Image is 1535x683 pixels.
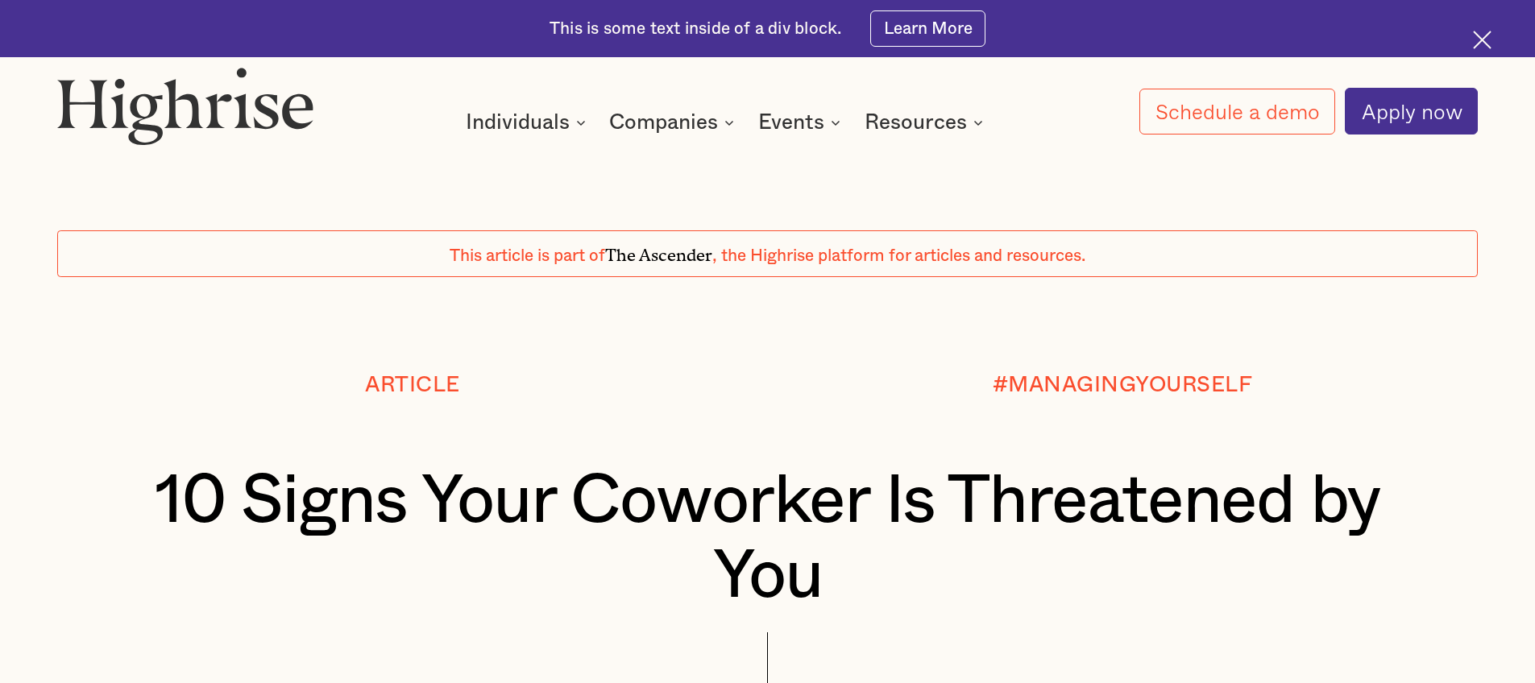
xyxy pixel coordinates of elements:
[450,247,605,264] span: This article is part of
[117,464,1419,615] h1: 10 Signs Your Coworker Is Threatened by You
[466,113,570,132] div: Individuals
[865,113,967,132] div: Resources
[865,113,988,132] div: Resources
[550,18,841,40] div: This is some text inside of a div block.
[1139,89,1336,135] a: Schedule a demo
[365,373,460,396] div: Article
[1345,88,1478,135] a: Apply now
[712,247,1085,264] span: , the Highrise platform for articles and resources.
[609,113,739,132] div: Companies
[758,113,845,132] div: Events
[993,373,1253,396] div: #MANAGINGYOURSELF
[758,113,824,132] div: Events
[609,113,718,132] div: Companies
[466,113,591,132] div: Individuals
[1473,31,1491,49] img: Cross icon
[605,241,712,261] span: The Ascender
[57,67,313,144] img: Highrise logo
[870,10,985,47] a: Learn More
